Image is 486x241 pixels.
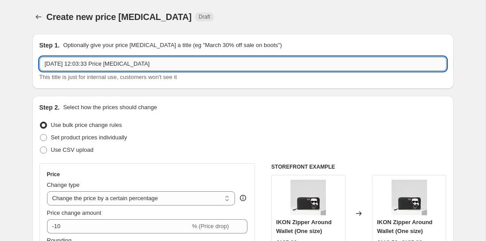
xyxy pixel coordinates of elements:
span: % (Price drop) [192,223,229,229]
input: -15 [47,219,190,233]
span: Draft [199,13,210,20]
span: Create new price [MEDICAL_DATA] [47,12,192,22]
span: Set product prices individually [51,134,127,141]
p: Optionally give your price [MEDICAL_DATA] a title (eg "March 30% off sale on boots") [63,41,282,50]
h3: Price [47,171,60,178]
span: This title is just for internal use, customers won't see it [39,74,177,80]
span: Use bulk price change rules [51,122,122,128]
span: Price change amount [47,209,102,216]
input: 30% off holiday sale [39,57,447,71]
span: Change type [47,182,80,188]
span: IKON Zipper Around Wallet (One size) [377,219,432,234]
h2: Step 1. [39,41,60,50]
span: Use CSV upload [51,146,94,153]
span: IKON Zipper Around Wallet (One size) [276,219,332,234]
button: Price change jobs [32,11,45,23]
img: 205W3213999_1_80x.jpg [290,180,326,215]
div: help [239,194,247,202]
p: Select how the prices should change [63,103,157,112]
h6: STOREFRONT EXAMPLE [271,163,447,170]
h2: Step 2. [39,103,60,112]
img: 205W3213999_1_80x.jpg [392,180,427,215]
